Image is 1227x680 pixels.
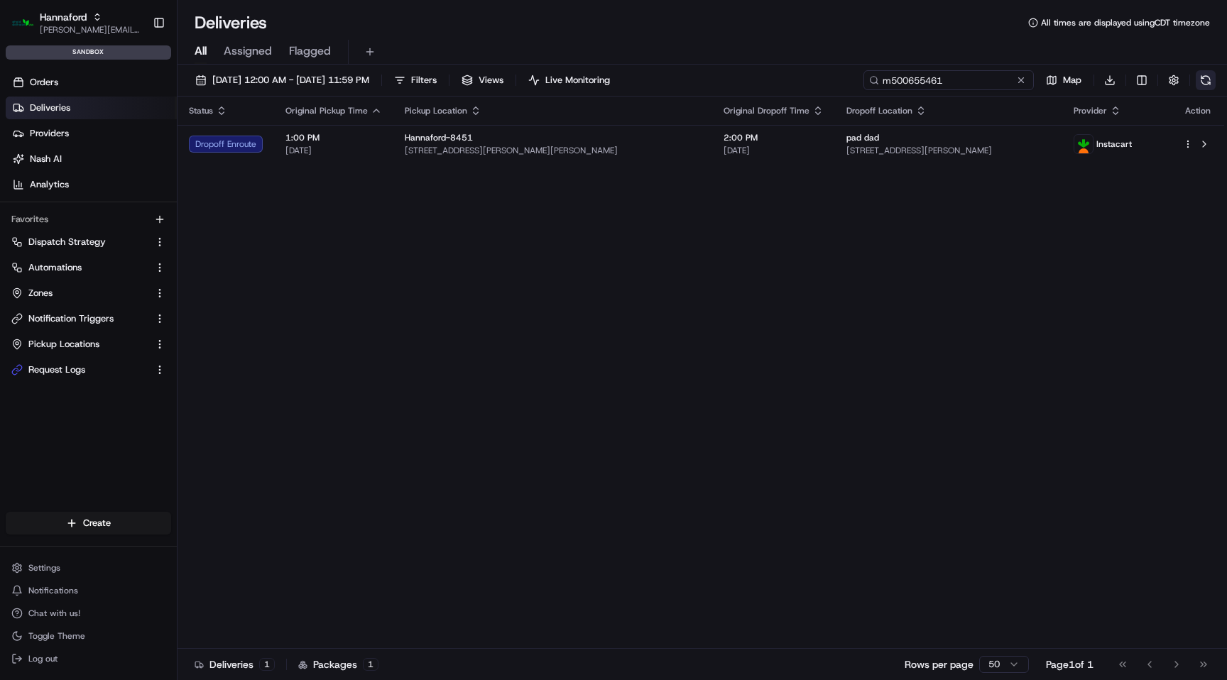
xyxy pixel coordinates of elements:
[405,105,467,116] span: Pickup Location
[195,43,207,60] span: All
[6,6,147,40] button: HannafordHannaford[PERSON_NAME][EMAIL_ADDRESS][DOMAIN_NAME]
[6,45,171,60] div: sandbox
[724,145,824,156] span: [DATE]
[363,658,378,671] div: 1
[455,70,510,90] button: Views
[259,658,275,671] div: 1
[6,581,171,601] button: Notifications
[1046,657,1094,671] div: Page 1 of 1
[846,145,1051,156] span: [STREET_ADDRESS][PERSON_NAME]
[1196,70,1216,90] button: Refresh
[6,358,171,381] button: Request Logs
[1041,17,1210,28] span: All times are displayed using CDT timezone
[6,626,171,646] button: Toggle Theme
[28,562,60,574] span: Settings
[6,603,171,623] button: Chat with us!
[100,240,172,251] a: Powered byPylon
[6,173,177,196] a: Analytics
[285,145,382,156] span: [DATE]
[28,338,99,351] span: Pickup Locations
[6,307,171,330] button: Notification Triggers
[37,92,234,106] input: Clear
[724,132,824,143] span: 2:00 PM
[30,102,70,114] span: Deliveries
[6,256,171,279] button: Automations
[6,122,177,145] a: Providers
[28,236,106,248] span: Dispatch Strategy
[11,11,34,34] img: Hannaford
[1096,138,1132,150] span: Instacart
[212,74,369,87] span: [DATE] 12:00 AM - [DATE] 11:59 PM
[195,657,275,671] div: Deliveries
[388,70,443,90] button: Filters
[724,105,809,116] span: Original Dropoff Time
[6,512,171,534] button: Create
[28,363,85,376] span: Request Logs
[189,70,376,90] button: [DATE] 12:00 AM - [DATE] 11:59 PM
[298,657,378,671] div: Packages
[30,178,69,191] span: Analytics
[134,206,228,220] span: API Documentation
[1074,105,1107,116] span: Provider
[6,333,171,356] button: Pickup Locations
[40,10,87,24] button: Hannaford
[11,287,148,300] a: Zones
[6,208,171,231] div: Favorites
[1074,135,1093,153] img: instacart_logo.png
[846,105,912,116] span: Dropoff Location
[1040,70,1088,90] button: Map
[6,649,171,669] button: Log out
[11,338,148,351] a: Pickup Locations
[83,517,111,530] span: Create
[28,312,114,325] span: Notification Triggers
[40,24,141,35] button: [PERSON_NAME][EMAIL_ADDRESS][DOMAIN_NAME]
[6,148,177,170] a: Nash AI
[28,261,82,274] span: Automations
[195,11,267,34] h1: Deliveries
[545,74,610,87] span: Live Monitoring
[30,127,69,140] span: Providers
[14,14,43,43] img: Nash
[48,150,180,161] div: We're available if you need us!
[6,282,171,305] button: Zones
[11,312,148,325] a: Notification Triggers
[30,153,62,165] span: Nash AI
[863,70,1034,90] input: Type to search
[6,97,177,119] a: Deliveries
[479,74,503,87] span: Views
[905,657,974,671] p: Rows per page
[28,630,85,642] span: Toggle Theme
[241,140,258,157] button: Start new chat
[405,145,701,156] span: [STREET_ADDRESS][PERSON_NAME][PERSON_NAME]
[6,71,177,94] a: Orders
[114,200,234,226] a: 💻API Documentation
[48,136,233,150] div: Start new chat
[1063,74,1081,87] span: Map
[224,43,272,60] span: Assigned
[405,132,473,143] span: Hannaford-8451
[1183,105,1213,116] div: Action
[28,653,58,664] span: Log out
[285,105,368,116] span: Original Pickup Time
[846,132,879,143] span: pad dad
[522,70,616,90] button: Live Monitoring
[11,261,148,274] a: Automations
[28,206,109,220] span: Knowledge Base
[6,231,171,253] button: Dispatch Strategy
[28,287,53,300] span: Zones
[120,207,131,219] div: 💻
[6,558,171,578] button: Settings
[411,74,437,87] span: Filters
[141,241,172,251] span: Pylon
[28,608,80,619] span: Chat with us!
[11,363,148,376] a: Request Logs
[14,207,26,219] div: 📗
[30,76,58,89] span: Orders
[14,136,40,161] img: 1736555255976-a54dd68f-1ca7-489b-9aae-adbdc363a1c4
[189,105,213,116] span: Status
[11,236,148,248] a: Dispatch Strategy
[28,585,78,596] span: Notifications
[14,57,258,79] p: Welcome 👋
